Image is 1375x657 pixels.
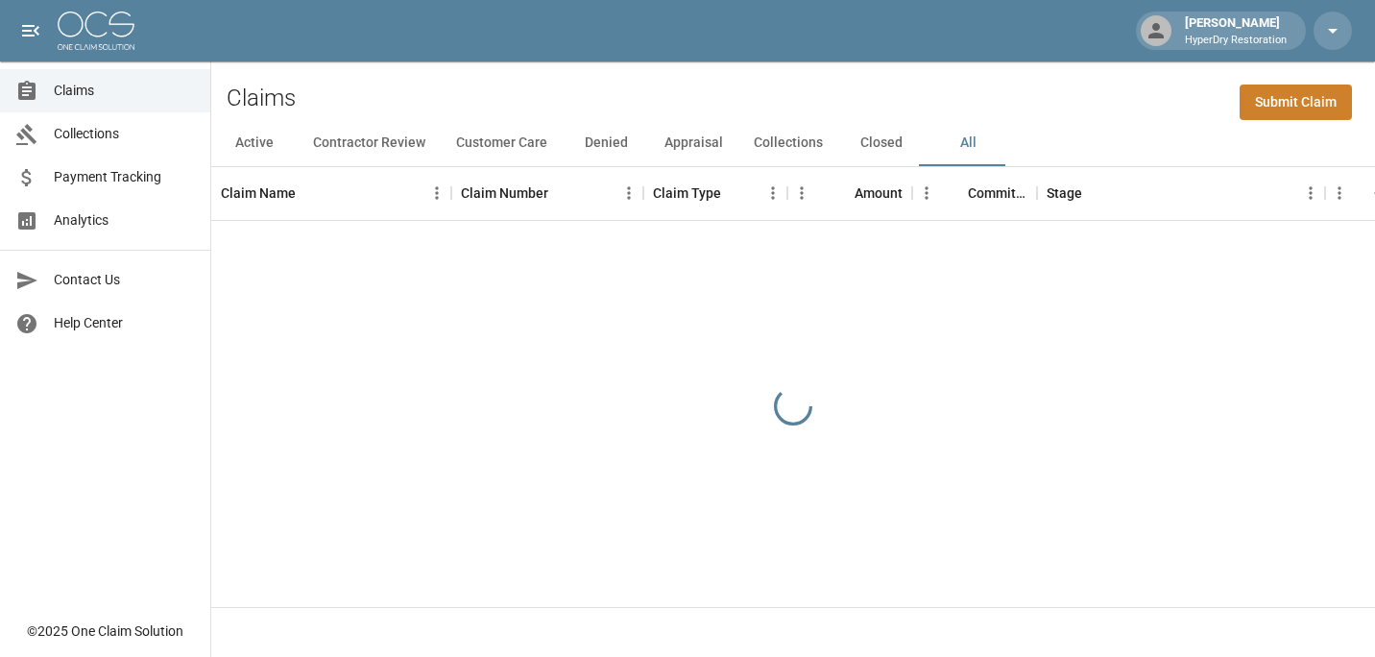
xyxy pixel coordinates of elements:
button: Menu [787,179,816,207]
button: Menu [615,179,643,207]
div: Committed Amount [968,166,1027,220]
div: [PERSON_NAME] [1177,13,1294,48]
div: Stage [1047,166,1082,220]
h2: Claims [227,85,296,112]
div: Amount [787,166,912,220]
div: Claim Type [643,166,787,220]
div: Claim Type [653,166,721,220]
div: Stage [1037,166,1325,220]
button: Denied [563,120,649,166]
button: Appraisal [649,120,738,166]
button: Sort [548,180,575,207]
button: Sort [941,180,968,207]
button: Sort [828,180,855,207]
span: Analytics [54,210,195,231]
div: dynamic tabs [211,120,1375,166]
button: Sort [296,180,323,207]
span: Help Center [54,313,195,333]
button: Menu [912,179,941,207]
div: © 2025 One Claim Solution [27,621,183,641]
button: Menu [759,179,787,207]
div: Amount [855,166,903,220]
img: ocs-logo-white-transparent.png [58,12,134,50]
button: Menu [1325,179,1354,207]
div: Claim Number [451,166,643,220]
a: Submit Claim [1240,85,1352,120]
button: Menu [422,179,451,207]
span: Contact Us [54,270,195,290]
button: Customer Care [441,120,563,166]
div: Claim Number [461,166,548,220]
div: Committed Amount [912,166,1037,220]
span: Claims [54,81,195,101]
button: Collections [738,120,838,166]
span: Payment Tracking [54,167,195,187]
button: Active [211,120,298,166]
button: Menu [1296,179,1325,207]
span: Collections [54,124,195,144]
div: Claim Name [211,166,451,220]
div: Claim Name [221,166,296,220]
button: open drawer [12,12,50,50]
button: Contractor Review [298,120,441,166]
button: Sort [721,180,748,207]
button: Sort [1082,180,1109,207]
button: Closed [838,120,925,166]
button: All [925,120,1011,166]
p: HyperDry Restoration [1185,33,1287,49]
